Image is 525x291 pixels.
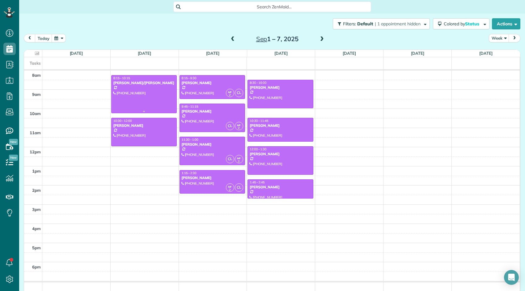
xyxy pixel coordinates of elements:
[250,119,268,123] span: 10:30 - 11:45
[492,18,520,29] button: Actions
[181,109,243,113] div: [PERSON_NAME]
[181,81,243,85] div: [PERSON_NAME]
[32,207,41,212] span: 3pm
[32,92,41,97] span: 9am
[228,185,232,188] span: MF
[113,76,130,80] span: 8:15 - 10:15
[330,18,430,29] a: Filters: Default | 1 appointment hidden
[226,122,234,130] span: CL
[226,187,234,193] small: 2
[138,51,151,56] a: [DATE]
[444,21,481,27] span: Colored by
[235,89,243,97] span: CL
[249,185,311,189] div: [PERSON_NAME]
[375,21,421,27] span: | 1 appointment hidden
[113,81,175,85] div: [PERSON_NAME]/[PERSON_NAME]
[113,119,132,123] span: 10:30 - 12:00
[182,105,198,109] span: 9:45 - 11:15
[237,156,241,160] span: MF
[32,73,41,78] span: 8am
[182,171,197,175] span: 1:15 - 2:30
[479,51,493,56] a: [DATE]
[250,180,265,184] span: 1:45 - 2:45
[181,142,243,147] div: [PERSON_NAME]
[32,169,41,173] span: 1pm
[411,51,424,56] a: [DATE]
[24,34,36,42] button: prev
[465,21,480,27] span: Status
[256,35,267,43] span: Sep
[235,125,243,131] small: 2
[239,36,316,42] h2: 1 – 7, 2025
[343,21,356,27] span: Filters:
[343,51,356,56] a: [DATE]
[235,159,243,165] small: 2
[35,34,52,42] button: today
[274,51,288,56] a: [DATE]
[235,183,243,192] span: CL
[509,34,520,42] button: next
[249,85,311,90] div: [PERSON_NAME]
[32,226,41,231] span: 4pm
[250,81,266,85] span: 8:30 - 10:00
[32,264,41,269] span: 6pm
[9,155,18,161] span: New
[226,155,234,163] span: CL
[9,139,18,145] span: New
[250,147,266,151] span: 12:00 - 1:30
[70,51,83,56] a: [DATE]
[228,90,232,94] span: MF
[249,123,311,128] div: [PERSON_NAME]
[181,176,243,180] div: [PERSON_NAME]
[113,123,175,128] div: [PERSON_NAME]
[333,18,430,29] button: Filters: Default | 1 appointment hidden
[489,34,509,42] button: Week
[433,18,489,29] button: Colored byStatus
[206,51,219,56] a: [DATE]
[32,188,41,193] span: 2pm
[237,123,241,127] span: MF
[504,270,519,285] div: Open Intercom Messenger
[249,152,311,156] div: [PERSON_NAME]
[357,21,374,27] span: Default
[30,130,41,135] span: 11am
[30,149,41,154] span: 12pm
[30,111,41,116] span: 10am
[30,61,41,66] span: Tasks
[182,138,198,142] span: 11:30 - 1:00
[182,76,197,80] span: 8:15 - 9:30
[226,92,234,98] small: 2
[32,245,41,250] span: 5pm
